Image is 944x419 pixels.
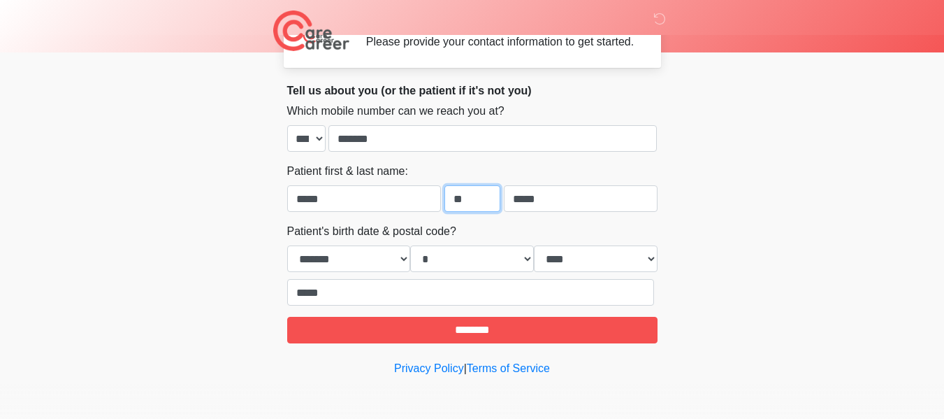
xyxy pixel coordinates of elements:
label: Patient's birth date & postal code? [287,223,456,240]
img: Care Career Logo [273,10,350,51]
a: Privacy Policy [394,362,464,374]
label: Which mobile number can we reach you at? [287,103,504,120]
h2: Tell us about you (or the patient if it's not you) [287,84,658,97]
label: Patient first & last name: [287,163,408,180]
a: Terms of Service [467,362,550,374]
a: | [464,362,467,374]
